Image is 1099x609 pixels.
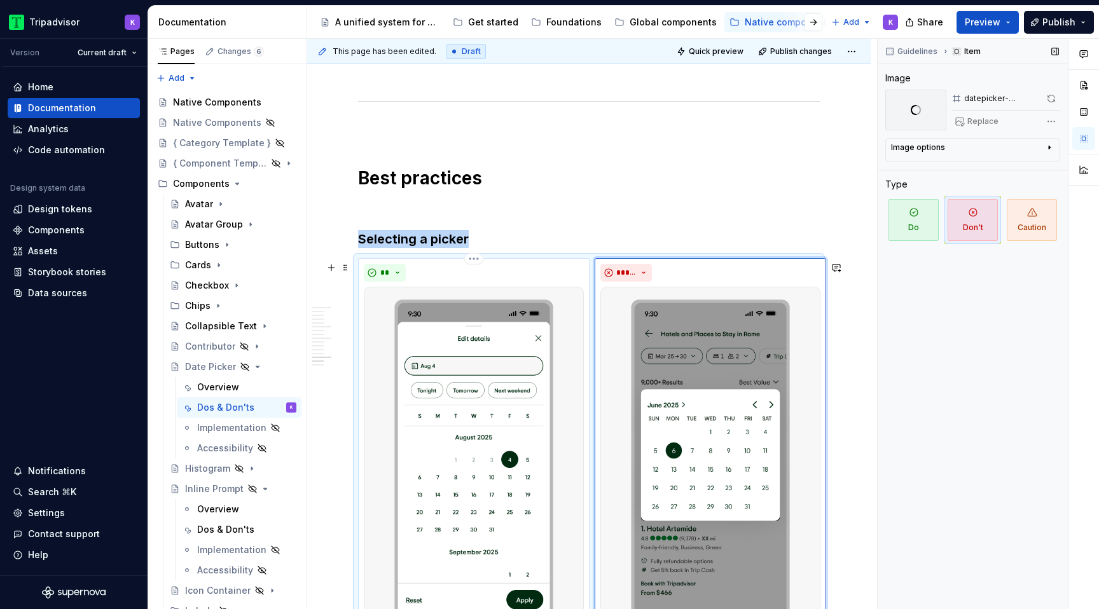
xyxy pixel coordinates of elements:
a: Native Components [153,92,301,113]
button: Image options [891,142,1054,158]
button: Help [8,545,140,565]
button: Do [885,196,942,244]
div: Notifications [28,465,86,477]
div: Pages [158,46,195,57]
button: Search ⌘K [8,482,140,502]
div: Native Components [173,96,261,109]
a: Data sources [8,283,140,303]
span: 6 [254,46,264,57]
a: Dos & Don'ts [177,519,301,540]
div: Image [885,72,911,85]
h1: Best practices [358,167,820,189]
div: Data sources [28,287,87,299]
a: Collapsible Text [165,316,301,336]
a: Implementation [177,418,301,438]
a: Avatar Group [165,214,301,235]
div: Overview [197,503,239,516]
div: Cards [185,259,211,271]
span: Share [917,16,943,29]
div: K [888,17,893,27]
img: 0ed0e8b8-9446-497d-bad0-376821b19aa5.png [9,15,24,30]
span: Publish changes [770,46,832,57]
div: Design tokens [28,203,92,216]
div: Implementation [197,544,266,556]
a: Dos & Don'tsK [177,397,301,418]
a: Supernova Logo [42,586,106,599]
div: Version [10,48,39,58]
div: Implementation [197,421,266,434]
button: Publish changes [754,43,838,60]
div: Chips [185,299,211,312]
a: { Category Template } [153,133,301,153]
div: Inline Prompt [185,482,244,495]
span: Caution [1007,199,1057,241]
div: { Category Template } [173,137,271,149]
button: Quick preview [673,43,749,60]
div: Help [28,549,48,561]
a: Documentation [8,98,140,118]
a: Accessibility [177,438,301,458]
div: Home [28,81,53,93]
div: Components [173,177,230,190]
a: Overview [177,499,301,519]
div: Dos & Don'ts [197,401,254,414]
div: Components [153,174,301,194]
div: Checkbox [185,279,229,292]
div: Design system data [10,183,85,193]
strong: Selecting a picker [358,231,469,247]
a: Assets [8,241,140,261]
button: Publish [1024,11,1094,34]
div: Accessibility [197,564,253,577]
a: { Component Template } [153,153,301,174]
div: Avatar Group [185,218,243,231]
a: Avatar [165,194,301,214]
div: Global components [630,16,717,29]
span: Guidelines [897,46,937,57]
button: Guidelines [881,43,943,60]
a: Get started [448,12,523,32]
a: Home [8,77,140,97]
div: Dos & Don'ts [197,523,254,536]
button: Notifications [8,461,140,481]
button: Don't [944,196,1001,244]
button: Add [153,69,200,87]
div: Type [885,178,908,191]
span: Add [843,17,859,27]
a: Foundations [526,12,607,32]
span: Quick preview [689,46,743,57]
button: TripadvisorK [3,8,145,36]
a: Date Picker [165,357,301,377]
div: Native components [745,16,832,29]
a: Native components [724,12,837,32]
a: Components [8,220,140,240]
span: Add [169,73,184,83]
div: Documentation [158,16,301,29]
button: Preview [957,11,1019,34]
div: Page tree [315,10,825,35]
a: Histogram [165,458,301,479]
button: Contact support [8,524,140,544]
a: Code automation [8,140,140,160]
div: Documentation [28,102,96,114]
a: Overview [177,377,301,397]
a: Settings [8,503,140,523]
a: Accessibility [177,560,301,580]
div: Accessibility [197,442,253,455]
div: Code automation [28,144,105,156]
div: Collapsible Text [185,320,257,332]
div: Buttons [165,235,301,255]
div: Contributor [185,340,235,353]
a: Storybook stories [8,262,140,282]
span: Preview [965,16,1000,29]
div: Analytics [28,123,69,135]
a: Checkbox [165,275,301,296]
a: Contributor [165,336,301,357]
button: Current draft [72,44,142,62]
a: Inline Prompt [165,479,301,499]
div: A unified system for every journey. [335,16,440,29]
div: Chips [165,296,301,316]
span: Do [888,199,939,241]
span: This page has been edited. [333,46,436,57]
div: Settings [28,507,65,519]
span: Draft [462,46,481,57]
